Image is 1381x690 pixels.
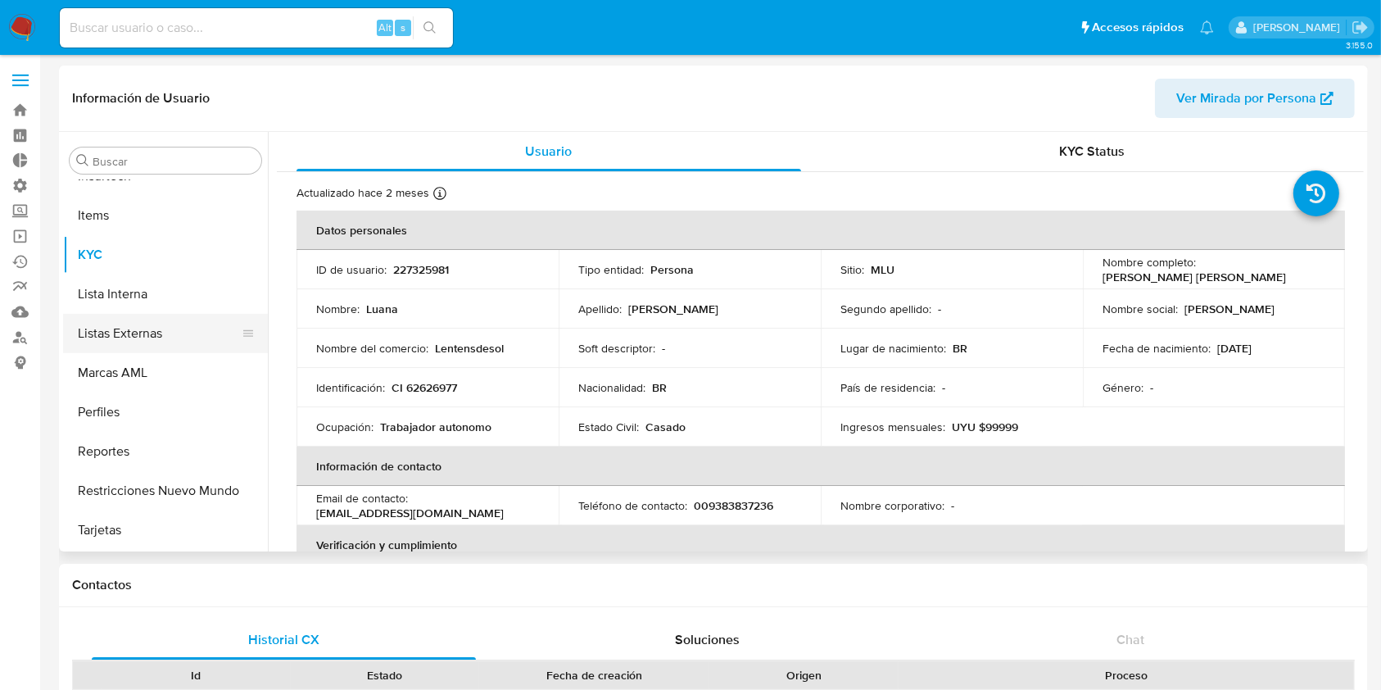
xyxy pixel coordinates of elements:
[840,341,946,356] p: Lugar de nacimiento :
[721,667,887,683] div: Origen
[652,380,667,395] p: BR
[840,380,935,395] p: País de residencia :
[113,667,279,683] div: Id
[60,17,453,39] input: Buscar usuario o caso...
[840,262,864,277] p: Sitio :
[72,577,1355,593] h1: Contactos
[1176,79,1316,118] span: Ver Mirada por Persona
[63,196,268,235] button: Items
[910,667,1343,683] div: Proceso
[1059,142,1125,161] span: KYC Status
[316,380,385,395] p: Identificación :
[63,471,268,511] button: Restricciones Nuevo Mundo
[248,630,319,649] span: Historial CX
[1253,20,1346,35] p: agustin.duran@mercadolibre.com
[662,341,665,356] p: -
[316,491,408,506] p: Email de contacto :
[840,420,945,434] p: Ingresos mensuales :
[378,20,392,35] span: Alt
[63,393,268,432] button: Perfiles
[297,525,1345,565] th: Verificación y cumplimiento
[952,420,1018,434] p: UYU $99999
[63,314,255,353] button: Listas Externas
[578,420,639,434] p: Estado Civil :
[1150,380,1153,395] p: -
[76,154,89,167] button: Buscar
[63,432,268,471] button: Reportes
[1200,20,1214,34] a: Notificaciones
[1352,19,1369,36] a: Salir
[942,380,945,395] p: -
[1155,79,1355,118] button: Ver Mirada por Persona
[840,302,931,316] p: Segundo apellido :
[1103,270,1286,284] p: [PERSON_NAME] [PERSON_NAME]
[413,16,446,39] button: search-icon
[578,380,645,395] p: Nacionalidad :
[366,302,398,316] p: Luana
[316,506,504,520] p: [EMAIL_ADDRESS][DOMAIN_NAME]
[297,447,1345,486] th: Información de contacto
[316,302,360,316] p: Nombre :
[951,498,954,513] p: -
[316,262,387,277] p: ID de usuario :
[578,341,655,356] p: Soft descriptor :
[1103,380,1143,395] p: Género :
[316,420,374,434] p: Ocupación :
[435,341,504,356] p: Lentensdesol
[650,262,694,277] p: Persona
[1184,302,1275,316] p: [PERSON_NAME]
[93,154,255,169] input: Buscar
[63,353,268,393] button: Marcas AML
[953,341,967,356] p: BR
[1103,255,1196,270] p: Nombre completo :
[871,262,894,277] p: MLU
[392,380,457,395] p: CI 62626977
[525,142,572,161] span: Usuario
[63,275,268,314] button: Lista Interna
[1116,630,1144,649] span: Chat
[297,211,1345,250] th: Datos personales
[401,20,405,35] span: s
[694,498,773,513] p: 009383837236
[1092,19,1184,36] span: Accesos rápidos
[645,420,686,434] p: Casado
[938,302,941,316] p: -
[628,302,718,316] p: [PERSON_NAME]
[63,511,268,550] button: Tarjetas
[1217,341,1252,356] p: [DATE]
[1103,341,1211,356] p: Fecha de nacimiento :
[578,262,644,277] p: Tipo entidad :
[297,185,429,201] p: Actualizado hace 2 meses
[302,667,469,683] div: Estado
[316,341,428,356] p: Nombre del comercio :
[393,262,449,277] p: 227325981
[491,667,698,683] div: Fecha de creación
[840,498,944,513] p: Nombre corporativo :
[380,420,491,434] p: Trabajador autonomo
[63,235,268,275] button: KYC
[1103,302,1178,316] p: Nombre social :
[675,630,740,649] span: Soluciones
[578,302,622,316] p: Apellido :
[578,498,687,513] p: Teléfono de contacto :
[72,90,210,107] h1: Información de Usuario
